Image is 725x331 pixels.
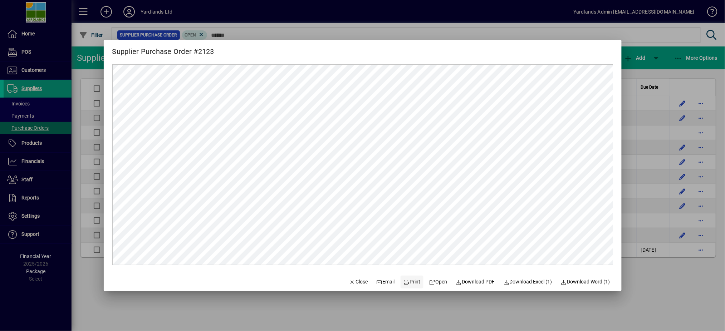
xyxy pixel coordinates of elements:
span: Print [403,278,421,286]
span: Close [349,278,368,286]
span: Email [376,278,395,286]
span: Download Excel (1) [504,278,553,286]
button: Print [401,276,423,288]
span: Open [429,278,447,286]
button: Download Word (1) [558,276,613,288]
span: Download PDF [456,278,495,286]
a: Open [426,276,450,288]
h2: Supplier Purchase Order #2123 [104,40,223,57]
button: Email [373,276,398,288]
button: Close [347,276,371,288]
span: Download Word (1) [561,278,610,286]
a: Download PDF [453,276,498,288]
button: Download Excel (1) [501,276,555,288]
